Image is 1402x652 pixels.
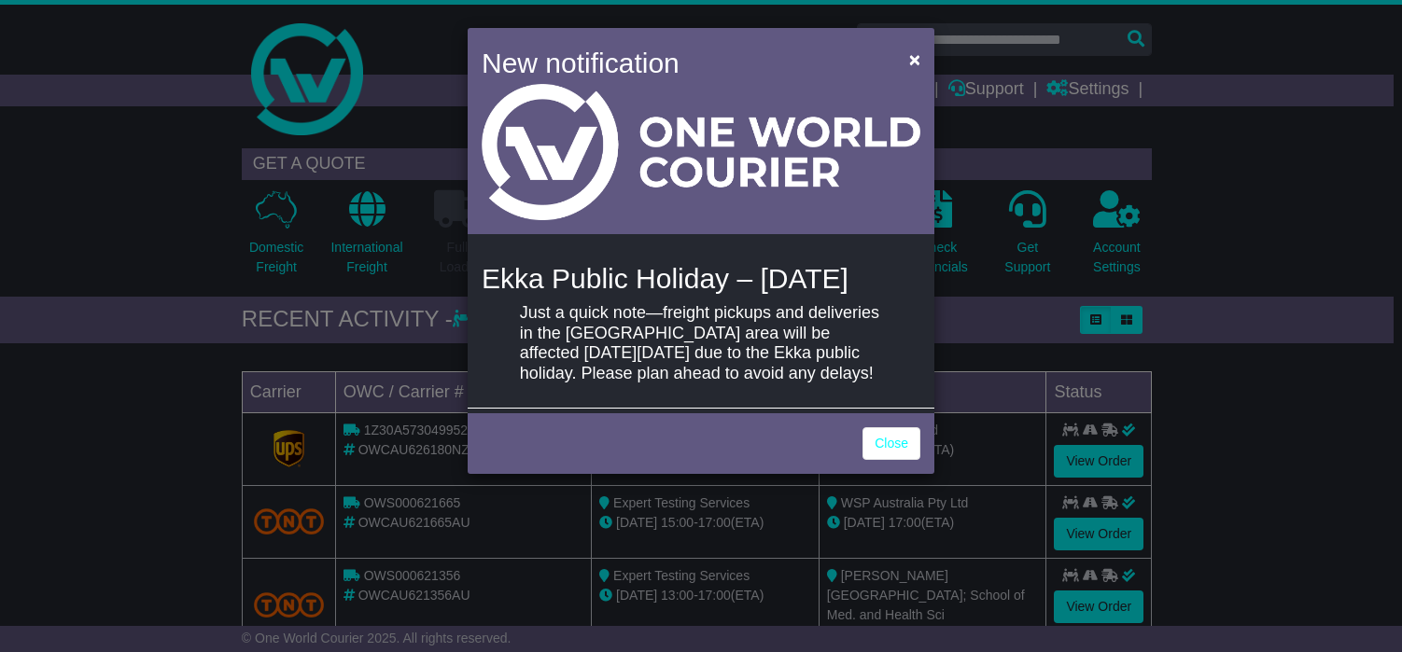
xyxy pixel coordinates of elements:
[900,40,930,78] button: Close
[909,49,920,70] span: ×
[482,84,920,220] img: Light
[520,303,882,383] p: Just a quick note—freight pickups and deliveries in the [GEOGRAPHIC_DATA] area will be affected [...
[482,42,882,84] h4: New notification
[482,263,920,294] h4: Ekka Public Holiday – [DATE]
[862,427,920,460] a: Close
